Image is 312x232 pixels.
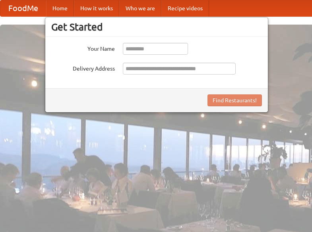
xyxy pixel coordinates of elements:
[46,0,74,16] a: Home
[0,0,46,16] a: FoodMe
[207,94,262,106] button: Find Restaurants!
[74,0,119,16] a: How it works
[119,0,161,16] a: Who we are
[51,21,262,33] h3: Get Started
[51,43,115,53] label: Your Name
[51,63,115,73] label: Delivery Address
[161,0,209,16] a: Recipe videos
